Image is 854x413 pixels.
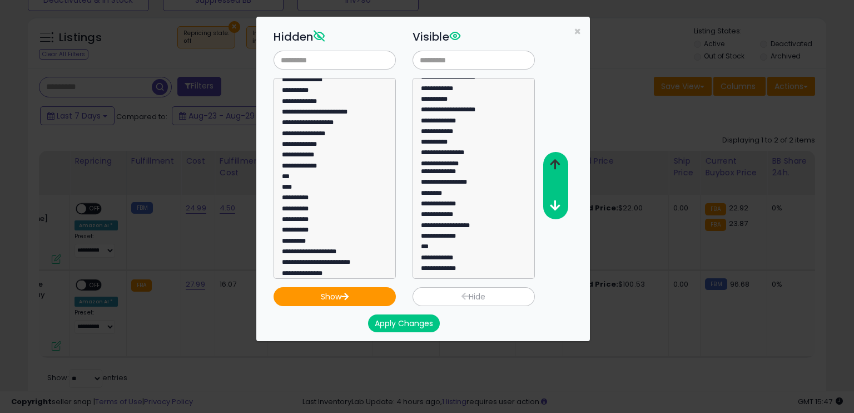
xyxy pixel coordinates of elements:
[368,314,440,332] button: Apply Changes
[413,287,535,306] button: Hide
[274,287,396,306] button: Show
[413,28,535,45] h3: Visible
[274,28,396,45] h3: Hidden
[574,23,581,40] span: ×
